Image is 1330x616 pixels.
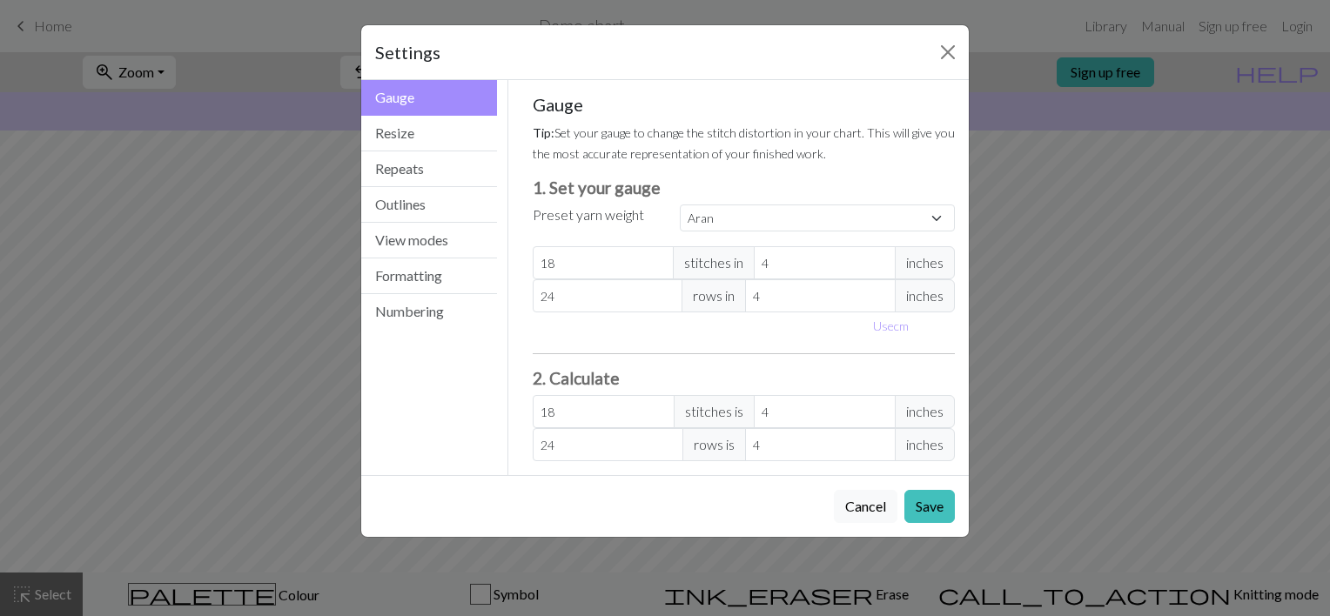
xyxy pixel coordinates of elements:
strong: Tip: [533,125,554,140]
span: rows is [682,428,746,461]
button: Gauge [361,80,497,116]
button: Formatting [361,258,497,294]
h5: Settings [375,39,440,65]
button: Cancel [834,490,897,523]
button: View modes [361,223,497,258]
small: Set your gauge to change the stitch distortion in your chart. This will give you the most accurat... [533,125,955,161]
button: Usecm [865,312,917,339]
h5: Gauge [533,94,956,115]
h3: 1. Set your gauge [533,177,956,198]
span: stitches in [673,246,755,279]
button: Numbering [361,294,497,329]
span: inches [895,428,955,461]
span: inches [895,279,955,312]
span: stitches is [674,395,755,428]
h3: 2. Calculate [533,368,956,388]
button: Resize [361,116,497,151]
span: inches [895,395,955,428]
label: Preset yarn weight [533,204,644,225]
button: Save [904,490,955,523]
button: Outlines [361,187,497,223]
span: inches [895,246,955,279]
button: Repeats [361,151,497,187]
button: Close [934,38,962,66]
span: rows in [682,279,746,312]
